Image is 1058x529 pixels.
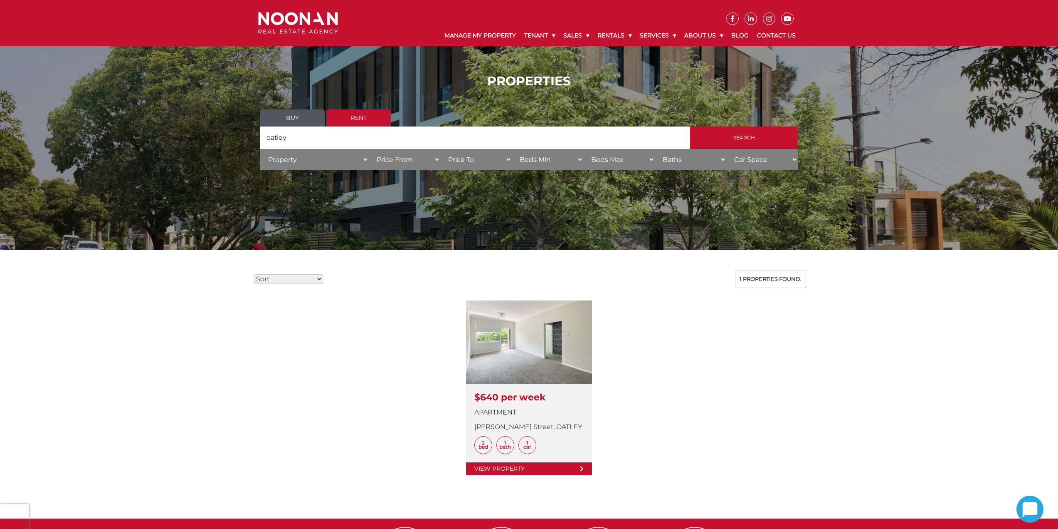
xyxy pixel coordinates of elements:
[593,25,636,46] a: Rentals
[258,12,338,34] img: Noonan Real Estate Agency
[735,271,806,288] div: 1 properties found.
[753,25,800,46] a: Contact Us
[690,127,798,149] input: Search
[326,109,391,127] a: Rent
[260,109,325,127] a: Buy
[254,274,323,284] select: Sort Listings
[260,127,690,149] input: Search by suburb, postcode or area
[636,25,680,46] a: Services
[559,25,593,46] a: Sales
[520,25,559,46] a: Tenant
[260,74,798,89] h1: PROPERTIES
[440,25,520,46] a: Manage My Property
[680,25,727,46] a: About Us
[727,25,753,46] a: Blog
